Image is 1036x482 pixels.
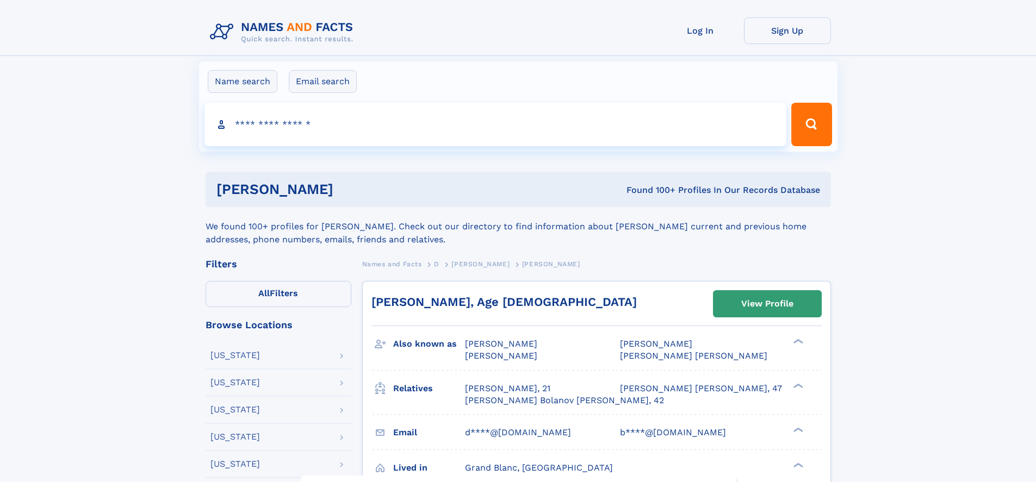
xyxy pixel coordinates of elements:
span: D [434,260,439,268]
span: [PERSON_NAME] [522,260,580,268]
h1: [PERSON_NAME] [216,183,480,196]
div: ❯ [791,382,804,389]
div: Filters [206,259,351,269]
a: [PERSON_NAME] Bolanov [PERSON_NAME], 42 [465,395,664,406]
a: [PERSON_NAME], 21 [465,383,550,395]
label: Filters [206,281,351,307]
span: [PERSON_NAME] [620,339,692,349]
a: [PERSON_NAME], Age [DEMOGRAPHIC_DATA] [371,295,637,309]
div: ❯ [791,338,804,345]
span: [PERSON_NAME] [PERSON_NAME] [620,350,767,361]
div: ❯ [791,426,804,433]
div: Browse Locations [206,320,351,330]
div: ❯ [791,461,804,468]
a: Names and Facts [362,257,422,271]
h3: Relatives [393,379,465,398]
a: [PERSON_NAME] [451,257,510,271]
div: [US_STATE] [210,351,260,360]
a: View Profile [714,291,821,317]
div: [US_STATE] [210,378,260,387]
h3: Lived in [393,459,465,477]
a: [PERSON_NAME] [PERSON_NAME], 47 [620,383,782,395]
div: Found 100+ Profiles In Our Records Database [480,184,820,196]
div: View Profile [741,291,793,316]
span: [PERSON_NAME] [465,350,537,361]
span: Grand Blanc, [GEOGRAPHIC_DATA] [465,462,613,473]
div: [US_STATE] [210,433,260,441]
input: search input [204,103,787,146]
label: Email search [289,70,357,93]
a: Sign Up [744,17,831,44]
h3: Email [393,423,465,442]
span: [PERSON_NAME] [451,260,510,268]
h3: Also known as [393,335,465,353]
div: We found 100+ profiles for [PERSON_NAME]. Check out our directory to find information about [PERS... [206,207,831,246]
label: Name search [208,70,277,93]
a: D [434,257,439,271]
img: Logo Names and Facts [206,17,362,47]
div: [US_STATE] [210,460,260,468]
span: All [258,288,270,298]
a: Log In [657,17,744,44]
button: Search Button [791,103,832,146]
span: [PERSON_NAME] [465,339,537,349]
div: [US_STATE] [210,405,260,414]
